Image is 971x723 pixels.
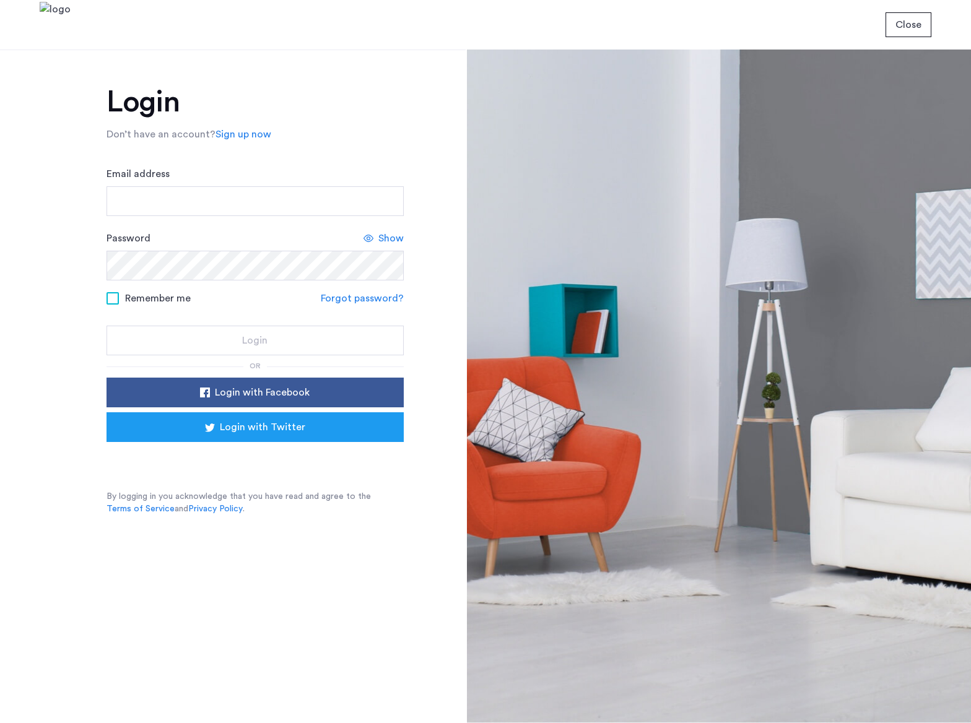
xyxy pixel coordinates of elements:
span: Show [378,231,404,246]
label: Password [107,231,150,246]
button: button [107,378,404,407]
span: Login with Twitter [220,420,305,435]
a: Forgot password? [321,291,404,306]
span: Login [242,333,268,348]
span: Close [895,17,921,32]
h1: Login [107,87,404,117]
p: By logging in you acknowledge that you have read and agree to the and . [107,490,404,515]
img: logo [40,2,71,48]
label: Email address [107,167,170,181]
span: or [250,362,261,370]
button: button [107,326,404,355]
span: Remember me [125,291,191,306]
a: Privacy Policy [188,503,243,515]
span: Login with Facebook [215,385,310,400]
a: Sign up now [216,127,271,142]
a: Terms of Service [107,503,175,515]
button: button [886,12,931,37]
button: button [107,412,404,442]
span: Don’t have an account? [107,129,216,139]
